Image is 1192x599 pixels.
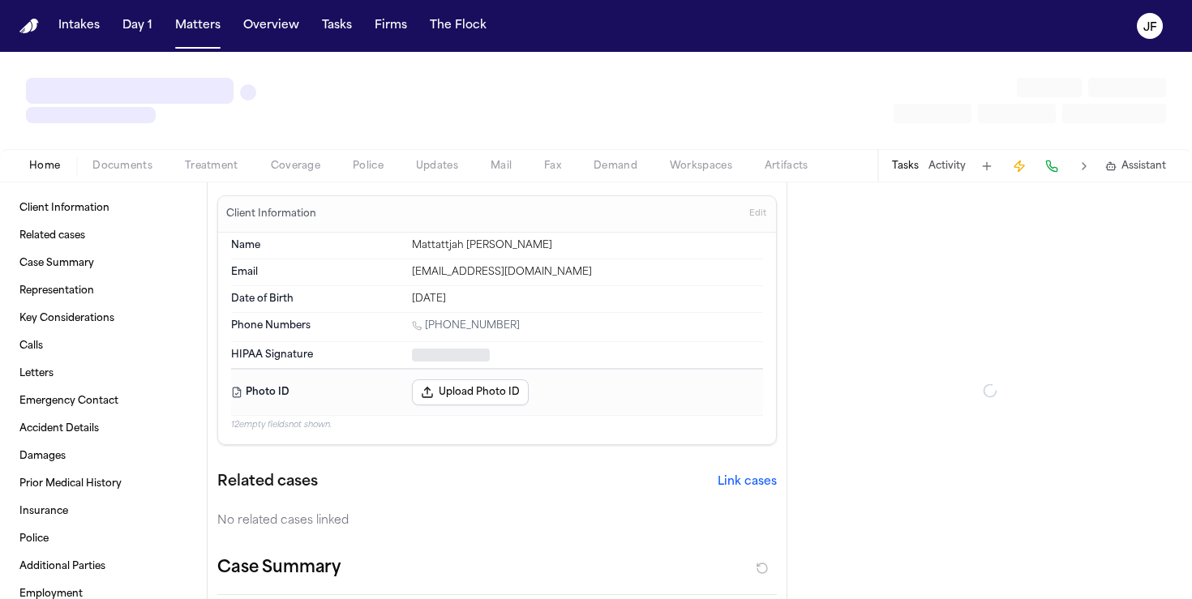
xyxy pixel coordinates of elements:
[412,319,520,332] a: Call 1 (484) 353-3349
[1121,160,1166,173] span: Assistant
[13,223,194,249] a: Related cases
[13,388,194,414] a: Emergency Contact
[169,11,227,41] button: Matters
[116,11,159,41] button: Day 1
[1040,155,1063,178] button: Make a Call
[13,526,194,552] a: Police
[19,19,39,34] a: Home
[13,554,194,580] a: Additional Parties
[423,11,493,41] button: The Flock
[13,306,194,332] a: Key Considerations
[29,160,60,173] span: Home
[1105,160,1166,173] button: Assistant
[19,19,39,34] img: Finch Logo
[412,266,763,279] div: [EMAIL_ADDRESS][DOMAIN_NAME]
[13,443,194,469] a: Damages
[544,160,561,173] span: Fax
[670,160,732,173] span: Workspaces
[271,160,320,173] span: Coverage
[491,160,512,173] span: Mail
[231,319,311,332] span: Phone Numbers
[13,333,194,359] a: Calls
[217,471,318,494] h2: Related cases
[52,11,106,41] button: Intakes
[217,555,341,581] h2: Case Summary
[416,160,458,173] span: Updates
[13,498,194,524] a: Insurance
[13,278,194,304] a: Representation
[13,471,194,497] a: Prior Medical History
[975,155,998,178] button: Add Task
[185,160,238,173] span: Treatment
[353,160,384,173] span: Police
[412,293,763,306] div: [DATE]
[892,160,919,173] button: Tasks
[231,349,402,362] dt: HIPAA Signature
[231,266,402,279] dt: Email
[594,160,637,173] span: Demand
[13,195,194,221] a: Client Information
[1008,155,1031,178] button: Create Immediate Task
[928,160,966,173] button: Activity
[231,293,402,306] dt: Date of Birth
[223,208,319,220] h3: Client Information
[412,379,529,405] button: Upload Photo ID
[92,160,152,173] span: Documents
[315,11,358,41] button: Tasks
[231,379,402,405] dt: Photo ID
[13,250,194,276] a: Case Summary
[744,201,771,227] button: Edit
[718,474,777,490] button: Link cases
[217,513,777,529] div: No related cases linked
[237,11,306,41] button: Overview
[412,239,763,252] div: Mattattjah [PERSON_NAME]
[368,11,414,41] button: Firms
[231,239,402,252] dt: Name
[231,419,763,431] p: 12 empty fields not shown.
[13,416,194,442] a: Accident Details
[749,208,766,220] span: Edit
[765,160,808,173] span: Artifacts
[13,361,194,387] a: Letters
